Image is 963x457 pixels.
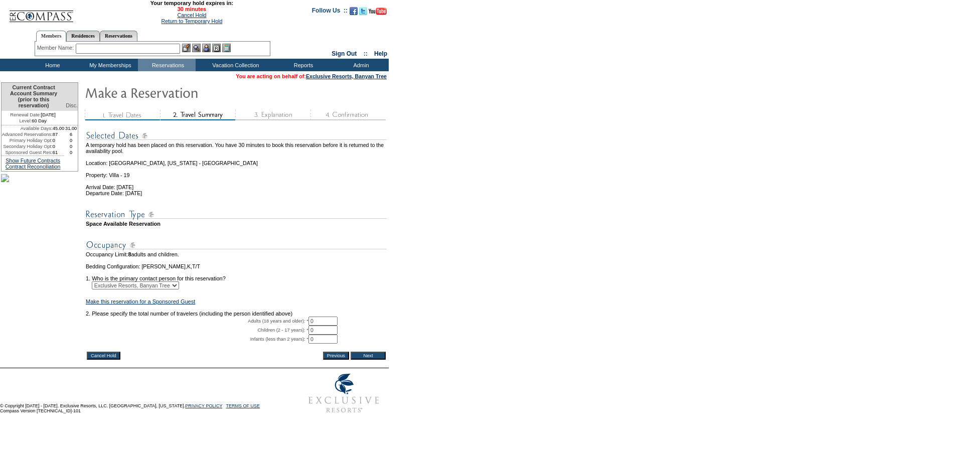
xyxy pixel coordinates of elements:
input: Previous [323,352,349,360]
td: Vacation Collection [196,59,273,71]
img: step3_state1.gif [235,110,310,120]
a: Exclusive Resorts, Banyan Tree [306,73,387,79]
td: 2. Please specify the total number of travelers (including the person identified above) [86,311,387,317]
img: Reservations [212,44,221,52]
img: subTtlResType.gif [86,208,387,221]
td: 60 Day [2,118,64,125]
img: subTtlOccupancy.gif [86,239,387,251]
img: View [192,44,201,52]
a: Reservations [100,31,137,41]
td: Sponsored Guest Res: [2,149,53,156]
input: Next [351,352,386,360]
a: Subscribe to our YouTube Channel [369,10,387,16]
td: 0 [53,137,65,143]
td: Follow Us :: [312,6,348,18]
span: 30 minutes [79,6,304,12]
td: Home [23,59,80,71]
img: subTtlSelectedDates.gif [86,129,387,142]
td: 6 [64,131,78,137]
img: b_calculator.gif [222,44,231,52]
img: b_edit.gif [182,44,191,52]
span: 8 [128,251,131,257]
span: Level: [19,118,32,124]
a: Show Future Contracts [6,158,60,164]
td: Current Contract Account Summary (prior to this reservation) [2,83,64,111]
td: Occupancy Limit: adults and children. [86,251,387,257]
img: step1_state3.gif [85,110,160,120]
img: step2_state2.gif [160,110,235,120]
img: Subscribe to our YouTube Channel [369,8,387,15]
td: Adults (18 years and older): * [86,317,308,326]
span: Disc. [66,102,78,108]
div: Member Name: [37,44,76,52]
a: Contract Reconciliation [6,164,61,170]
td: Reservations [138,59,196,71]
td: A temporary hold has been placed on this reservation. You have 30 minutes to book this reservatio... [86,142,387,154]
img: Make Reservation [85,82,285,102]
td: Property: Villa - 19 [86,166,387,178]
a: Return to Temporary Hold [162,18,223,24]
td: 1. Who is the primary contact person for this reservation? [86,269,387,281]
td: Infants (less than 2 years): * [86,335,308,344]
td: Bedding Configuration: [PERSON_NAME],K,T/T [86,263,387,269]
td: Advanced Reservations: [2,131,53,137]
td: Available Days: [2,125,53,131]
td: My Memberships [80,59,138,71]
td: 45.00 [53,125,65,131]
img: Compass Home [9,2,74,23]
td: Primary Holiday Opt: [2,137,53,143]
img: Impersonate [202,44,211,52]
a: Make this reservation for a Sponsored Guest [86,298,195,304]
td: 61 [53,149,65,156]
td: Departure Date: [DATE] [86,190,387,196]
td: Arrival Date: [DATE] [86,178,387,190]
a: PRIVACY POLICY [185,403,222,408]
td: 87 [53,131,65,137]
td: 0 [64,143,78,149]
td: 0 [64,137,78,143]
span: :: [364,50,368,57]
img: Follow us on Twitter [359,7,367,15]
span: Renewal Date: [10,112,41,118]
a: Residences [66,31,100,41]
td: Reports [273,59,331,71]
input: Cancel Hold [87,352,120,360]
img: Castaway-Boat-16.jpg [1,174,9,182]
td: 0 [64,149,78,156]
td: Admin [331,59,389,71]
td: [DATE] [2,111,64,118]
td: Secondary Holiday Opt: [2,143,53,149]
a: Sign Out [332,50,357,57]
td: 31.00 [64,125,78,131]
span: You are acting on behalf of: [236,73,387,79]
a: Members [36,31,67,42]
img: Become our fan on Facebook [350,7,358,15]
a: Help [374,50,387,57]
a: Cancel Hold [177,12,206,18]
a: Become our fan on Facebook [350,10,358,16]
img: Exclusive Resorts [299,368,389,418]
a: Follow us on Twitter [359,10,367,16]
td: Location: [GEOGRAPHIC_DATA], [US_STATE] - [GEOGRAPHIC_DATA] [86,154,387,166]
td: Space Available Reservation [86,221,387,227]
td: 0 [53,143,65,149]
a: TERMS OF USE [226,403,260,408]
img: step4_state1.gif [310,110,386,120]
td: Children (2 - 17 years): * [86,326,308,335]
